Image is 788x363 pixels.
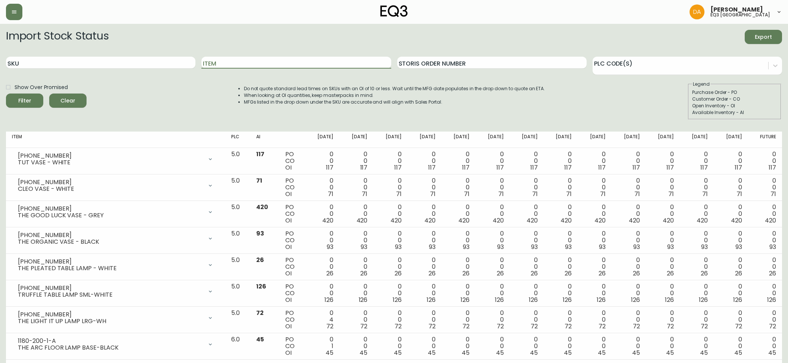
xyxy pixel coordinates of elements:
div: 0 0 [652,257,674,277]
span: 26 [256,256,264,264]
span: Show Over Promised [15,83,68,91]
div: 0 0 [379,177,401,198]
span: 420 [629,216,640,225]
span: 71 [396,190,402,198]
span: 72 [497,322,504,331]
div: 1180-200-1-ATHE ARC FLOOR LAMP BASE-BLACK [12,336,219,353]
div: 0 0 [754,257,776,277]
div: 0 0 [720,177,742,198]
div: 0 0 [311,177,333,198]
span: 72 [428,322,436,331]
th: [DATE] [510,132,544,148]
h5: eq3 [GEOGRAPHIC_DATA] [710,13,770,17]
div: Customer Order - CO [692,96,777,102]
div: TUT VASE - WHITE [18,159,203,166]
div: 0 0 [618,204,640,224]
span: 71 [566,190,572,198]
span: 126 [256,282,266,291]
span: 117 [394,163,402,172]
div: 0 0 [618,230,640,250]
div: 0 0 [345,151,367,171]
span: 126 [665,296,674,304]
td: 6.0 [225,333,250,360]
div: [PHONE_NUMBER]THE GOOD LUCK VASE - GREY [12,204,219,220]
span: 420 [493,216,504,225]
div: 0 0 [481,257,503,277]
div: 0 0 [448,177,470,198]
th: [DATE] [544,132,578,148]
div: 0 0 [414,310,436,330]
span: OI [285,216,292,225]
div: 0 0 [686,310,708,330]
div: 0 0 [686,204,708,224]
div: 0 0 [754,151,776,171]
h2: Import Stock Status [6,30,109,44]
span: 71 [702,190,708,198]
div: PO CO [285,230,299,250]
div: 0 0 [550,177,572,198]
div: 0 0 [481,230,503,250]
div: 1180-200-1-A [18,338,203,344]
span: 93 [701,243,708,251]
span: 72 [701,322,708,331]
span: 93 [327,243,333,251]
span: 420 [527,216,538,225]
div: 0 0 [345,230,367,250]
td: 5.0 [225,174,250,201]
span: 420 [697,216,708,225]
th: Item [6,132,225,148]
span: 117 [632,163,640,172]
div: 0 0 [379,283,401,303]
span: 93 [531,243,538,251]
th: [DATE] [680,132,714,148]
span: 72 [256,309,264,317]
div: 0 0 [516,336,538,356]
td: 5.0 [225,148,250,174]
div: 0 0 [584,177,606,198]
div: 0 0 [311,283,333,303]
span: 26 [599,269,606,278]
div: 0 0 [584,230,606,250]
span: 126 [631,296,640,304]
div: 0 0 [720,336,742,356]
span: 72 [633,322,640,331]
span: 71 [668,190,674,198]
span: Export [751,32,776,42]
span: 126 [461,296,470,304]
div: [PHONE_NUMBER]THE ORGANIC VASE - BLACK [12,230,219,247]
td: 5.0 [225,307,250,333]
span: 72 [667,322,674,331]
td: 5.0 [225,201,250,227]
span: OI [285,296,292,304]
span: 93 [256,229,264,238]
th: [DATE] [373,132,407,148]
div: [PHONE_NUMBER] [18,179,203,186]
div: 0 0 [345,204,367,224]
th: PLC [225,132,250,148]
div: 0 0 [516,151,538,171]
div: 0 0 [345,336,367,356]
span: 45 [256,335,264,344]
div: [PHONE_NUMBER] [18,285,203,291]
div: 0 0 [720,151,742,171]
div: 0 0 [686,283,708,303]
th: [DATE] [612,132,646,148]
div: PO CO [285,336,299,356]
div: 0 0 [550,283,572,303]
div: THE LIGHT IT UP LAMP LRG-WH [18,318,203,325]
div: [PHONE_NUMBER] [18,152,203,159]
button: Export [745,30,782,44]
th: [DATE] [578,132,612,148]
div: 0 0 [652,283,674,303]
div: 0 0 [550,204,572,224]
span: 117 [360,163,368,172]
span: OI [285,190,292,198]
div: 0 0 [652,204,674,224]
div: 0 0 [379,310,401,330]
div: [PHONE_NUMBER] [18,232,203,239]
div: 0 0 [379,204,401,224]
div: 0 0 [448,257,470,277]
div: PO CO [285,257,299,277]
div: PO CO [285,177,299,198]
div: 0 0 [414,336,436,356]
